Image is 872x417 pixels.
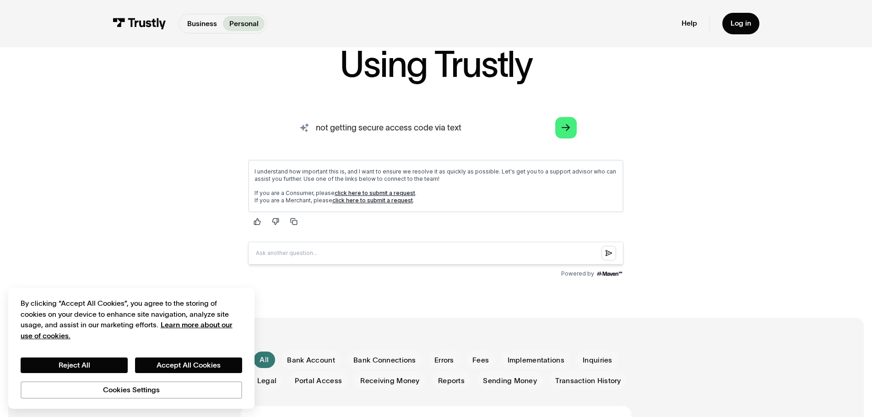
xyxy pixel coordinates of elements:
[438,376,465,386] span: Reports
[287,111,585,144] input: search
[241,351,631,390] form: Email Form
[21,298,242,398] div: Privacy
[434,355,454,365] span: Errors
[113,18,166,29] img: Trustly Logo
[181,16,223,31] a: Business
[21,357,128,373] button: Reject All
[92,44,172,51] a: click here to submit a request
[254,352,275,368] a: All
[320,118,353,125] span: Powered by
[8,288,255,409] div: Cookie banner
[14,16,376,30] p: I understand how important this is, and I want to ensure we resolve it as quickly as possible. Le...
[340,47,532,82] h1: Using Trustly
[94,37,174,44] a: click here to submit a request
[14,37,376,52] p: If you are a Consumer, please . If you are a Merchant, please .
[257,376,276,386] span: Legal
[7,89,383,112] input: Question box
[483,376,537,386] span: Sending Money
[287,111,585,144] form: Search
[295,376,342,386] span: Portal Access
[355,118,383,125] img: Maven AGI Logo
[223,16,265,31] a: Personal
[508,355,564,365] span: Implementations
[21,298,242,341] div: By clicking “Accept All Cookies”, you agree to the storing of cookies on your device to enhance s...
[682,19,697,28] a: Help
[21,381,242,399] button: Cookies Settings
[287,355,335,365] span: Bank Account
[472,355,489,365] span: Fees
[731,19,751,28] div: Log in
[135,357,242,373] button: Accept All Cookies
[722,13,759,34] a: Log in
[353,355,416,365] span: Bank Connections
[555,376,621,386] span: Transaction History
[187,18,217,29] p: Business
[360,376,419,386] span: Receiving Money
[229,18,259,29] p: Personal
[361,93,375,108] button: Submit question
[583,355,612,365] span: Inquiries
[260,355,269,365] div: All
